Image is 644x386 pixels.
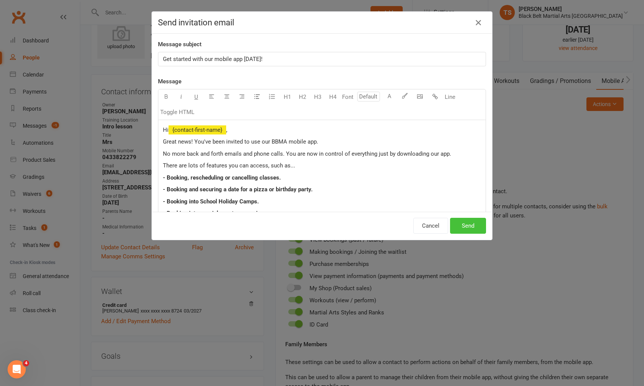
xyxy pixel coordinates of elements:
[295,89,310,105] button: H2
[163,186,313,193] span: - Booking and securing a date for a pizza or birthday party.
[382,89,397,105] button: A
[163,162,295,169] span: There are lots of features you can access, such as...
[163,150,451,157] span: No more back and forth emails and phone calls. You are now in control of everything just by downl...
[23,360,29,366] span: 4
[163,174,281,181] span: - Booking, rescheduling or cancelling classes.
[450,218,486,234] button: Send
[163,198,259,205] span: - Booking into School Holiday Camps.
[442,89,458,105] button: Line
[340,89,355,105] button: Font
[158,105,196,120] button: Toggle HTML
[325,89,340,105] button: H4
[310,89,325,105] button: H3
[163,56,263,63] span: Get started with our mobile app [DATE]!
[8,360,26,378] iframe: Intercom live chat
[357,92,380,102] input: Default
[413,218,448,234] button: Cancel
[280,89,295,105] button: H1
[194,94,198,100] span: U
[163,127,169,133] span: Hi
[163,210,270,217] span: - Booking into special events or seminars.
[158,77,181,86] label: Message
[158,18,486,27] h4: Send invitation email
[472,17,485,29] button: Close
[163,138,318,145] span: Great news! You've been invited to use our BBMA mobile app.
[226,127,227,133] span: ,
[158,40,202,49] label: Message subject
[189,89,204,105] button: U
